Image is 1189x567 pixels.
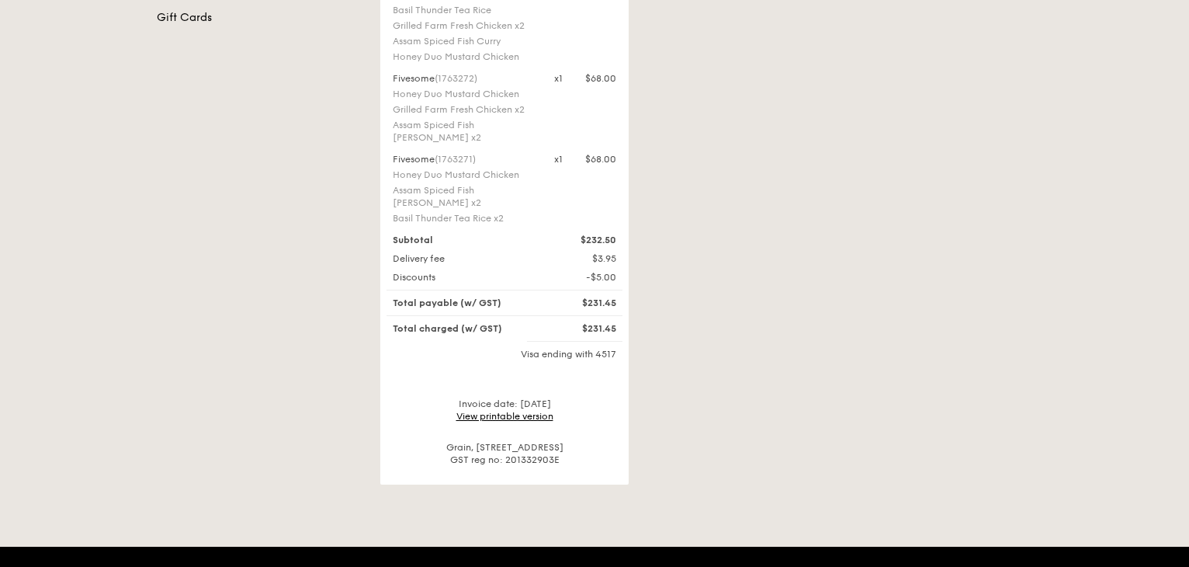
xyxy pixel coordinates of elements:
a: View printable version [456,411,553,422]
span: (1763271) [435,154,476,165]
div: $68.00 [585,72,616,85]
div: $68.00 [585,153,616,165]
div: Assam Spiced Fish [PERSON_NAME] x2 [393,184,536,209]
div: Fivesome [393,153,536,165]
span: Total payable (w/ GST) [393,297,501,308]
div: Honey Duo Mustard Chicken [393,169,536,181]
div: Total charged (w/ GST) [383,322,545,335]
span: (1763272) [435,73,477,84]
div: Honey Duo Mustard Chicken [393,88,536,100]
div: Grain, [STREET_ADDRESS] GST reg no: 201332903E [387,441,622,466]
div: $3.95 [545,252,626,265]
div: x1 [554,153,563,165]
div: -$5.00 [545,271,626,283]
div: Invoice date: [DATE] [387,398,622,423]
div: $232.50 [545,234,626,246]
div: Fivesome [393,72,536,85]
a: Gift Cards [157,10,362,26]
div: Delivery fee [383,252,545,265]
div: $231.45 [545,297,626,309]
div: Basil Thunder Tea Rice [393,4,536,16]
div: Assam Spiced Fish [PERSON_NAME] x2 [393,119,536,144]
div: Honey Duo Mustard Chicken [393,50,536,63]
div: Grilled Farm Fresh Chicken x2 [393,19,536,32]
div: $231.45 [545,322,626,335]
div: Basil Thunder Tea Rice x2 [393,212,536,224]
div: Grilled Farm Fresh Chicken x2 [393,103,536,116]
div: Subtotal [383,234,545,246]
div: x1 [554,72,563,85]
div: Discounts [383,271,545,283]
div: Assam Spiced Fish Curry [393,35,536,47]
div: Visa ending with 4517 [387,348,622,360]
